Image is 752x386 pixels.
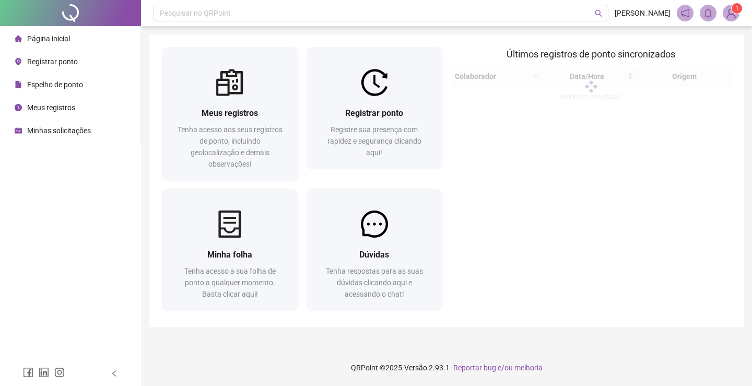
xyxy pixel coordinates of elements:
span: Últimos registros de ponto sincronizados [507,49,675,60]
a: Meus registrosTenha acesso aos seus registros de ponto, incluindo geolocalização e demais observa... [162,47,298,180]
span: Registre sua presença com rapidez e segurança clicando aqui! [327,125,421,157]
span: clock-circle [15,104,22,111]
span: notification [680,8,690,18]
span: Minha folha [207,250,252,260]
span: 1 [735,5,739,12]
span: search [595,9,603,17]
span: environment [15,58,22,65]
span: Tenha acesso a sua folha de ponto a qualquer momento. Basta clicar aqui! [184,267,276,298]
span: Reportar bug e/ou melhoria [453,364,543,372]
sup: Atualize o seu contato no menu Meus Dados [732,3,742,14]
span: Minhas solicitações [27,126,91,135]
span: linkedin [39,367,49,378]
span: Registrar ponto [345,108,403,118]
span: Meus registros [202,108,258,118]
img: 89352 [723,5,739,21]
span: Espelho de ponto [27,80,83,89]
a: Minha folhaTenha acesso a sua folha de ponto a qualquer momento. Basta clicar aqui! [162,189,298,310]
span: left [111,370,118,377]
a: DúvidasTenha respostas para as suas dúvidas clicando aqui e acessando o chat! [307,189,443,310]
span: Dúvidas [359,250,389,260]
footer: QRPoint © 2025 - 2.93.1 - [141,349,752,386]
span: instagram [54,367,65,378]
span: Registrar ponto [27,57,78,66]
span: [PERSON_NAME] [615,7,671,19]
span: schedule [15,127,22,134]
span: Meus registros [27,103,75,112]
span: facebook [23,367,33,378]
span: Tenha acesso aos seus registros de ponto, incluindo geolocalização e demais observações! [178,125,283,168]
span: file [15,81,22,88]
span: home [15,35,22,42]
span: Tenha respostas para as suas dúvidas clicando aqui e acessando o chat! [326,267,423,298]
span: Versão [404,364,427,372]
span: bell [703,8,713,18]
a: Registrar pontoRegistre sua presença com rapidez e segurança clicando aqui! [307,47,443,169]
span: Página inicial [27,34,70,43]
